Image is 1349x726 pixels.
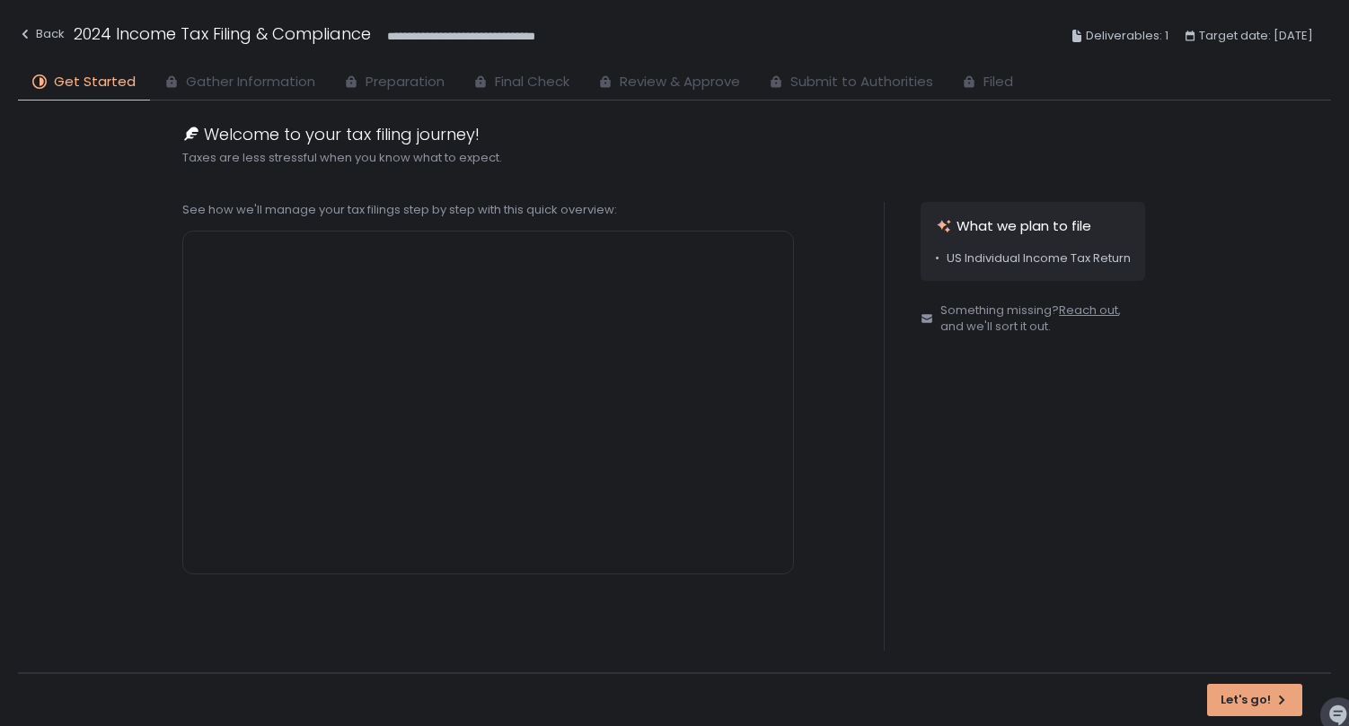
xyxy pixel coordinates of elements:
[204,122,480,146] span: Welcome to your tax filing journey!
[1086,25,1168,47] span: Deliverables: 1
[940,302,1145,335] span: Something missing? , and we'll sort it out.
[935,250,939,267] span: •
[182,202,795,218] div: See how we'll manage your tax filings step by step with this quick overview:
[18,22,65,51] button: Back
[54,72,136,92] span: Get Started
[182,231,795,574] iframe: What we plan to file
[1207,684,1302,716] button: Let's go!
[947,250,1131,267] span: US Individual Income Tax Return
[182,150,1168,166] div: Taxes are less stressful when you know what to expect.
[790,72,933,92] span: Submit to Authorities
[74,22,371,46] h1: 2024 Income Tax Filing & Compliance
[983,72,1013,92] span: Filed
[495,72,569,92] span: Final Check
[1059,302,1118,319] a: Reach out
[957,216,1091,237] span: What we plan to file
[186,72,315,92] span: Gather Information
[366,72,445,92] span: Preparation
[1221,692,1271,708] span: Let's go!
[18,23,65,45] div: Back
[1199,25,1313,47] span: Target date: [DATE]
[620,72,740,92] span: Review & Approve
